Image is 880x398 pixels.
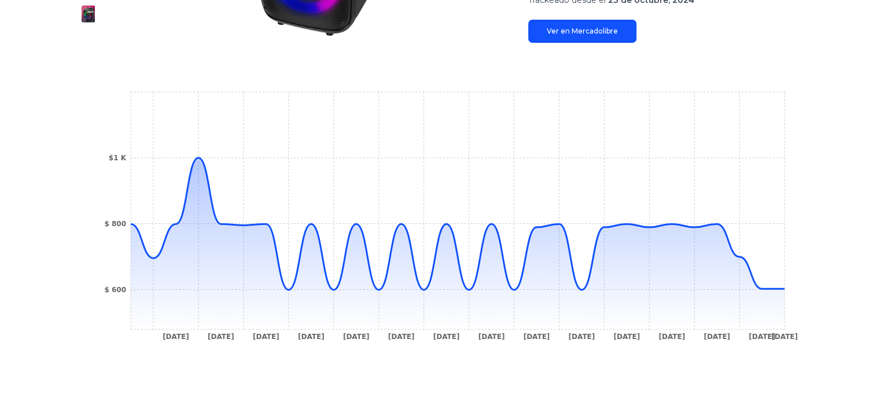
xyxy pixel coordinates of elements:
[104,220,126,228] tspan: $ 800
[528,20,636,43] a: Ver en Mercadolibre
[297,333,324,341] tspan: [DATE]
[252,333,279,341] tspan: [DATE]
[478,333,505,341] tspan: [DATE]
[568,333,595,341] tspan: [DATE]
[388,333,414,341] tspan: [DATE]
[104,286,126,294] tspan: $ 600
[771,333,798,341] tspan: [DATE]
[749,333,775,341] tspan: [DATE]
[658,333,685,341] tspan: [DATE]
[163,333,189,341] tspan: [DATE]
[343,333,369,341] tspan: [DATE]
[613,333,640,341] tspan: [DATE]
[79,5,98,23] img: Bocina Inalámbrica Stf Kube Fest 26w Con Luz Led
[433,333,459,341] tspan: [DATE]
[108,154,126,162] tspan: $1 K
[704,333,730,341] tspan: [DATE]
[208,333,234,341] tspan: [DATE]
[523,333,550,341] tspan: [DATE]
